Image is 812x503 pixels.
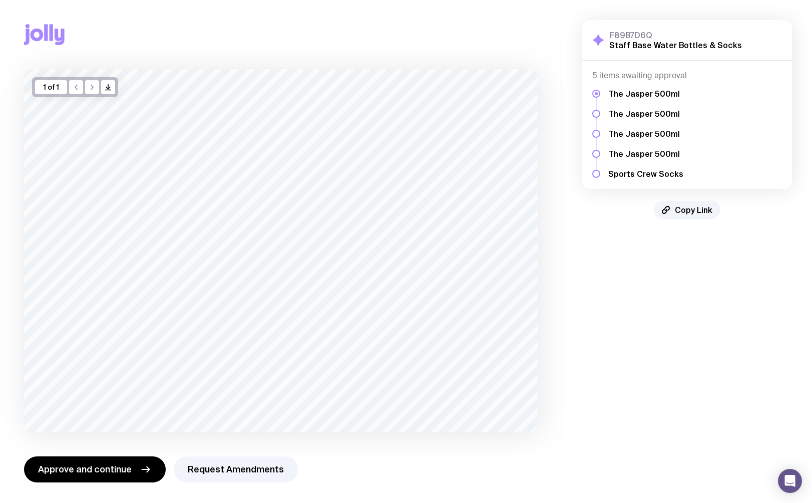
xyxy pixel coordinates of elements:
[675,205,712,215] span: Copy Link
[35,80,67,94] div: 1 of 1
[778,469,802,493] div: Open Intercom Messenger
[592,71,782,81] h4: 5 items awaiting approval
[38,463,132,475] span: Approve and continue
[608,109,683,119] h5: The Jasper 500ml
[609,30,742,40] h3: F89B7D6Q
[608,149,683,159] h5: The Jasper 500ml
[101,80,115,94] button: />/>
[174,456,298,482] button: Request Amendments
[24,456,166,482] button: Approve and continue
[609,40,742,50] h2: Staff Base Water Bottles & Socks
[608,129,683,139] h5: The Jasper 500ml
[654,201,720,219] button: Copy Link
[608,89,683,99] h5: The Jasper 500ml
[106,85,111,90] g: /> />
[608,169,683,179] h5: Sports Crew Socks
